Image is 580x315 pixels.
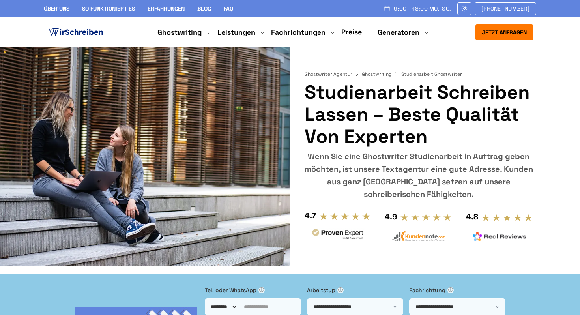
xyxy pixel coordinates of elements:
[157,28,202,37] a: Ghostwriting
[224,5,233,12] a: FAQ
[341,27,362,36] a: Preise
[378,28,419,37] a: Generatoren
[319,212,371,221] img: stars
[307,286,403,294] label: Arbeitstyp
[305,71,360,77] a: Ghostwriter Agentur
[148,5,185,12] a: Erfahrungen
[337,287,344,293] span: ⓘ
[384,5,391,11] img: Schedule
[409,286,505,294] label: Fachrichtung
[311,228,365,242] img: provenexpert
[473,232,526,241] img: realreviews
[47,26,105,38] img: logo ghostwriter-österreich
[205,286,301,294] label: Tel. oder WhatsApp
[481,6,529,12] span: [PHONE_NUMBER]
[447,287,454,293] span: ⓘ
[197,5,211,12] a: Blog
[217,28,255,37] a: Leistungen
[305,150,533,201] div: Wenn Sie eine Ghostwriter Studienarbeit in Auftrag geben möchten, ist unsere Textagentur eine gut...
[400,213,452,222] img: stars
[401,71,462,77] span: Studienarbeit Ghostwriter
[481,214,533,222] img: stars
[44,5,69,12] a: Über uns
[271,28,326,37] a: Fachrichtungen
[475,24,533,40] button: Jetzt anfragen
[305,209,316,222] div: 4.7
[475,2,536,15] a: [PHONE_NUMBER]
[362,71,400,77] a: Ghostwriting
[305,81,533,148] h1: Studienarbeit schreiben lassen – beste Qualität von Experten
[385,210,397,223] div: 4.9
[394,6,451,12] span: 9:00 - 18:00 Mo.-So.
[258,287,265,293] span: ⓘ
[82,5,135,12] a: So funktioniert es
[461,6,468,12] img: Email
[392,231,445,242] img: kundennote
[466,210,478,223] div: 4.8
